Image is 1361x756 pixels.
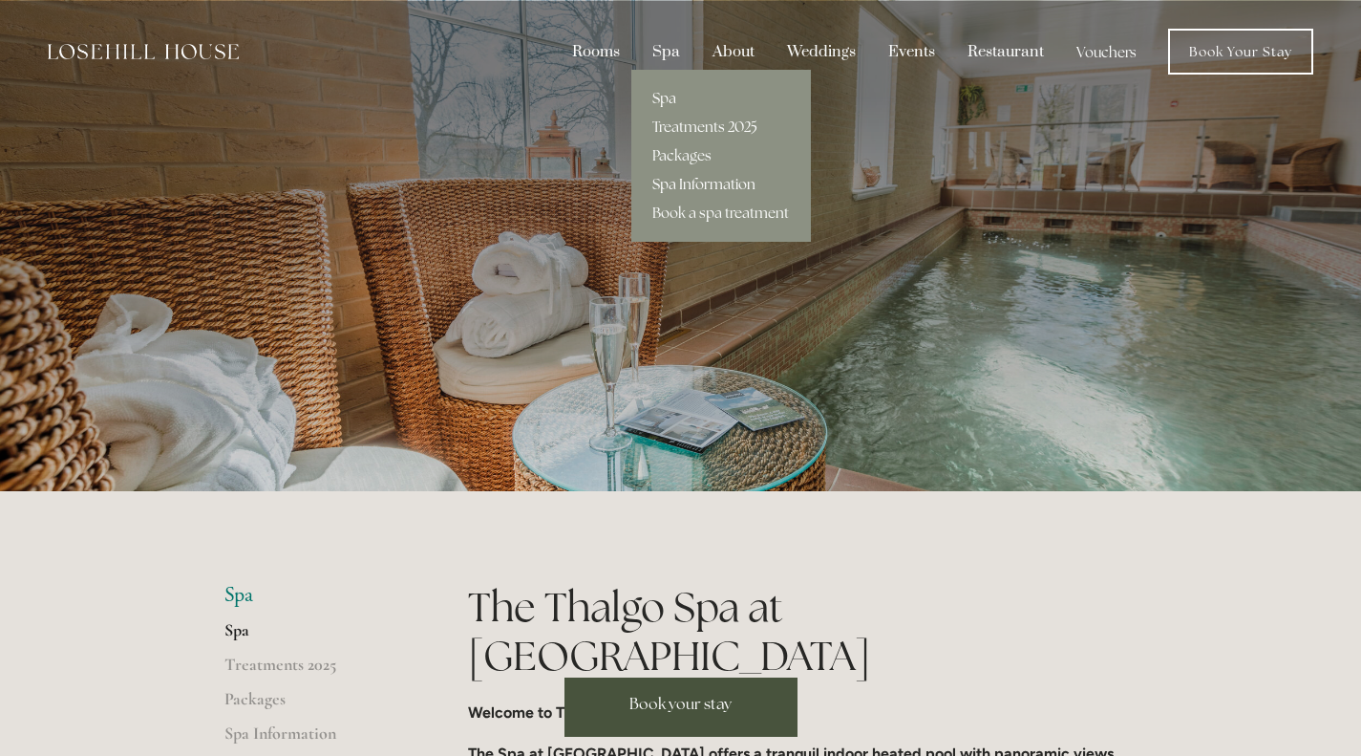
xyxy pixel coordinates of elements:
[638,33,694,70] div: Spa
[1168,29,1313,75] a: Book Your Stay
[773,33,870,70] div: Weddings
[874,33,949,70] div: Events
[564,678,797,737] a: Book your stay
[224,654,407,688] a: Treatments 2025
[558,33,634,70] div: Rooms
[953,33,1058,70] div: Restaurant
[631,199,811,227] a: Book a spa treatment
[631,141,811,170] a: Packages
[631,113,811,141] a: Treatments 2025
[698,33,769,70] div: About
[631,84,811,113] a: Spa
[224,619,407,654] a: Spa
[631,170,811,199] a: Spa Information
[224,583,407,608] li: Spa
[468,583,1138,680] h1: The Thalgo Spa at [GEOGRAPHIC_DATA]
[48,44,239,59] img: Losehill House
[629,694,732,714] span: Book your stay
[1062,33,1151,70] a: Vouchers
